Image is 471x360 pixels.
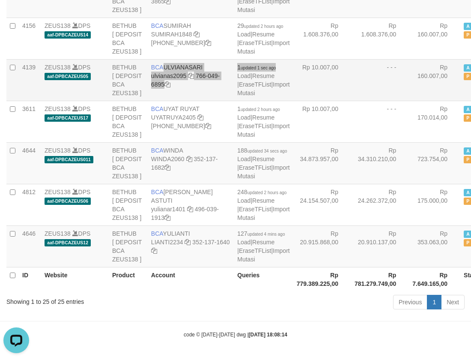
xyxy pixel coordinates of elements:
a: Import Mutasi [237,81,289,96]
td: Rp 20.915.868,00 [293,225,351,267]
td: - - - [351,59,409,101]
td: Rp 160.007,00 [409,59,460,101]
span: aaf-DPBCAZEUS06 [45,198,91,205]
span: updated 4 mins ago [247,232,285,237]
a: Copy LIANTI2234 to clipboard [185,239,191,246]
a: Copy UYATRUYA2405 to clipboard [197,114,203,121]
td: Rp 10.007,00 [293,59,351,101]
a: Resume [252,197,274,204]
td: 4644 [19,142,41,184]
td: DPS [41,101,109,142]
a: Copy ulvianas2095 to clipboard [188,72,194,79]
a: Load [237,239,250,246]
span: | | | [237,147,289,180]
a: LIANTI2234 [151,239,183,246]
a: EraseTFList [239,123,271,129]
a: ulvianas2095 [151,72,187,79]
span: updated 2 hours ago [247,190,287,195]
td: 4646 [19,225,41,267]
td: 4156 [19,18,41,59]
a: Import Mutasi [237,164,289,180]
th: Account [148,267,234,291]
a: Import Mutasi [237,206,289,221]
strong: [DATE] 18:08:14 [249,332,287,338]
a: EraseTFList [239,247,271,254]
td: Rp 20.910.137,00 [351,225,409,267]
td: Rp 10.007,00 [293,101,351,142]
a: ZEUS138 [45,189,71,195]
span: updated 2 hours ago [241,107,280,112]
td: Rp 1.608.376,00 [351,18,409,59]
span: aaf-DPBCAZEUS14 [45,31,91,39]
span: | | | [237,64,289,96]
a: Previous [393,295,427,309]
a: ZEUS138 [45,105,71,112]
a: EraseTFList [239,206,271,213]
a: EraseTFList [239,39,271,46]
div: Showing 1 to 25 of 25 entries [6,294,190,306]
td: BETHUB [ DEPOSIT BCA ZEUS138 ] [109,184,148,225]
td: BETHUB [ DEPOSIT BCA ZEUS138 ] [109,18,148,59]
span: BCA [151,64,164,71]
a: Copy 8692458906 to clipboard [205,39,211,46]
td: Rp 353.063,00 [409,225,460,267]
td: SUMIRAH [PHONE_NUMBER] [148,18,234,59]
span: BCA [151,189,164,195]
a: Copy 7660496895 to clipboard [164,81,170,88]
a: ZEUS138 [45,22,71,29]
td: DPS [41,184,109,225]
a: Copy 4960391913 to clipboard [164,214,170,221]
span: 29 [237,22,283,29]
td: Rp 34.310.210,00 [351,142,409,184]
span: BCA [151,147,163,154]
td: WINDA 352-137-1682 [148,142,234,184]
span: 1 [237,64,276,71]
span: updated 1 sec ago [241,66,276,70]
td: UYAT RUYAT [PHONE_NUMBER] [148,101,234,142]
th: Queries [234,267,293,291]
td: BETHUB [ DEPOSIT BCA ZEUS138 ] [109,59,148,101]
td: Rp 160.007,00 [409,18,460,59]
a: ZEUS138 [45,64,71,71]
a: Copy 3521371640 to clipboard [151,247,157,254]
a: EraseTFList [239,81,271,88]
a: Copy WINDA2060 to clipboard [186,156,192,162]
span: aaf-DPBCAZEUS011 [45,156,93,163]
a: yulianar1401 [151,206,185,213]
span: 1 [237,105,280,112]
a: Resume [252,31,274,38]
a: Resume [252,114,274,121]
a: Resume [252,239,274,246]
a: Load [237,156,250,162]
span: aaf-DPBCAZEUS05 [45,73,91,80]
a: Resume [252,156,274,162]
a: ZEUS138 [45,147,71,154]
td: Rp 1.608.376,00 [293,18,351,59]
a: Load [237,114,250,121]
a: Copy yulianar1401 to clipboard [187,206,193,213]
a: Copy 4062304107 to clipboard [205,123,211,129]
a: Copy SUMIRAH1848 to clipboard [194,31,200,38]
span: | | | [237,105,289,138]
span: updated 2 hours ago [244,24,283,29]
a: Import Mutasi [237,123,289,138]
td: BETHUB [ DEPOSIT BCA ZEUS138 ] [109,142,148,184]
td: [PERSON_NAME] ASTUTI 496-039-1913 [148,184,234,225]
th: Rp 7.649.165,00 [409,267,460,291]
td: DPS [41,18,109,59]
td: - - - [351,101,409,142]
td: DPS [41,225,109,267]
span: BCA [151,105,164,112]
span: updated 34 secs ago [247,149,287,153]
td: 3611 [19,101,41,142]
td: Rp 24.154.507,00 [293,184,351,225]
a: EraseTFList [239,164,271,171]
button: Open LiveChat chat widget [3,3,29,29]
span: 188 [237,147,287,154]
td: DPS [41,59,109,101]
a: SUMIRAH1848 [151,31,192,38]
td: DPS [41,142,109,184]
td: BETHUB [ DEPOSIT BCA ZEUS138 ] [109,225,148,267]
td: YULIANTI 352-137-1640 [148,225,234,267]
th: ID [19,267,41,291]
